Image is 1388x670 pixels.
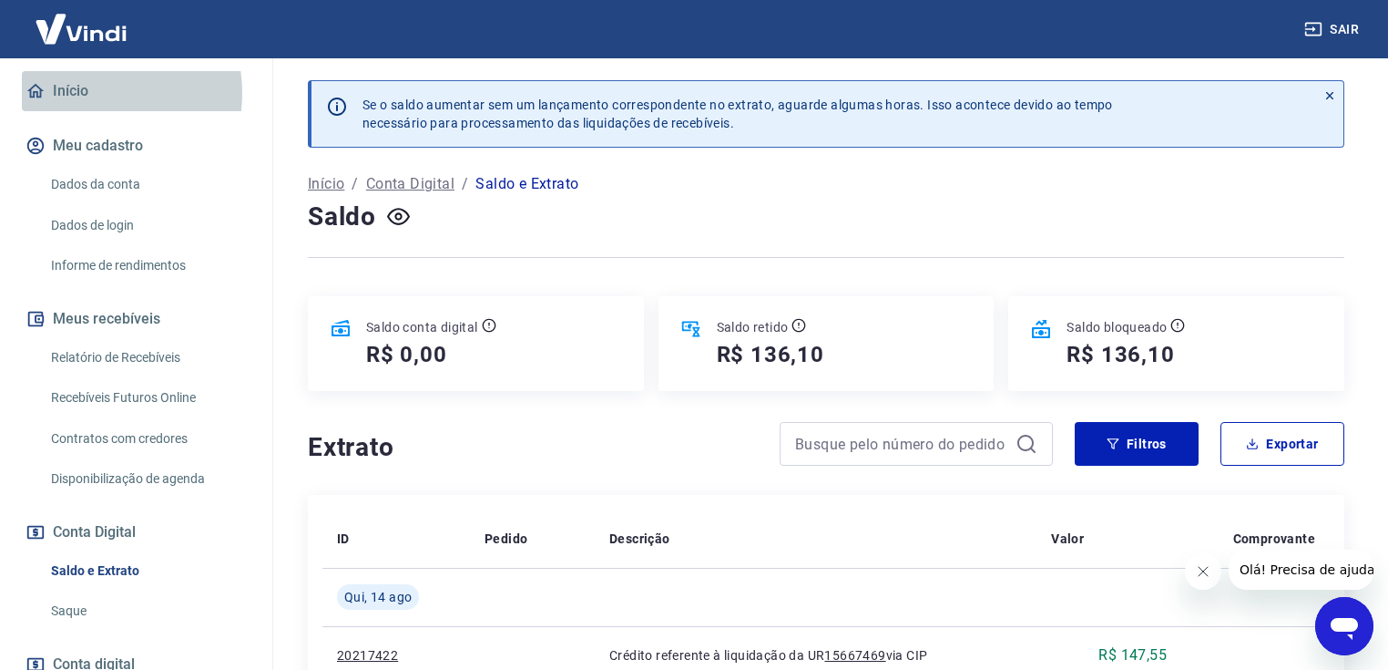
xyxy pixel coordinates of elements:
a: Conta Digital [366,173,454,195]
a: Recebíveis Futuros Online [44,379,250,417]
p: Saldo bloqueado [1067,318,1167,336]
p: Saldo e Extrato [475,173,578,195]
h5: R$ 136,10 [717,340,824,369]
img: Vindi [22,1,140,57]
p: Pedido [485,530,527,548]
iframe: Botão para abrir a janela de mensagens [1315,597,1373,655]
p: / [462,173,468,195]
a: Contratos com credores [44,420,250,458]
a: Dados de login [44,207,250,244]
a: Saldo e Extrato [44,552,250,590]
a: Informe de rendimentos [44,247,250,284]
a: Saque [44,593,250,630]
button: Sair [1301,13,1366,46]
button: Meus recebíveis [22,299,250,339]
p: Valor [1051,530,1084,548]
button: Conta Digital [22,512,250,552]
tcxspan: Call 20217422 via 3CX [337,648,398,663]
p: Comprovante [1233,530,1315,548]
h4: Extrato [308,429,758,466]
p: Descrição [609,530,670,548]
button: Meu cadastro [22,126,250,166]
p: Saldo retido [717,318,789,336]
h4: Saldo [308,199,376,235]
p: R$ 147,55 [1098,644,1167,666]
a: Início [22,71,250,111]
span: Qui, 14 ago [344,588,412,606]
button: Exportar [1220,422,1344,466]
input: Busque pelo número do pedido [795,430,1008,458]
h5: R$ 0,00 [366,340,447,369]
iframe: Fechar mensagem [1185,553,1221,590]
a: Dados da conta [44,166,250,203]
h5: R$ 136,10 [1067,340,1174,369]
tcxspan: Call 15667469 via 3CX [824,648,885,663]
a: Relatório de Recebíveis [44,339,250,376]
p: ID [337,530,350,548]
a: Disponibilização de agenda [44,460,250,498]
p: Crédito referente à liquidação da UR via CIP [609,646,1022,665]
a: Início [308,173,344,195]
p: Saldo conta digital [366,318,478,336]
p: Se o saldo aumentar sem um lançamento correspondente no extrato, aguarde algumas horas. Isso acon... [362,96,1113,132]
button: Filtros [1075,422,1199,466]
p: / [352,173,358,195]
iframe: Mensagem da empresa [1229,550,1373,590]
span: Olá! Precisa de ajuda? [11,13,153,27]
